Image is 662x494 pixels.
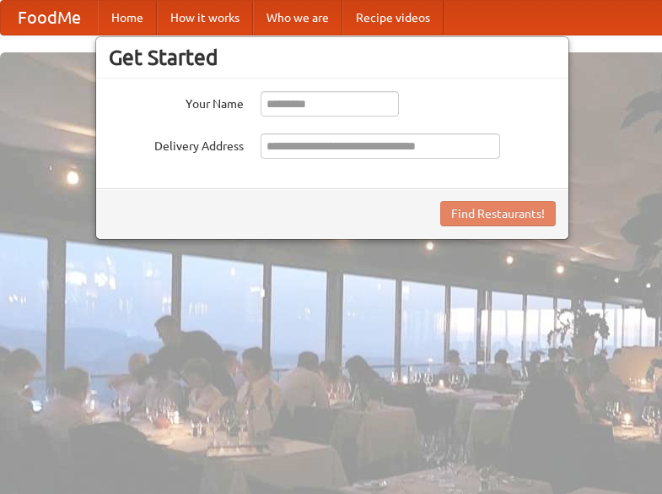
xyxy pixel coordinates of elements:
[342,1,444,35] a: Recipe videos
[253,1,342,35] a: Who we are
[98,1,157,35] a: Home
[1,1,98,35] a: FoodMe
[109,133,244,155] label: Delivery Address
[109,91,244,112] label: Your Name
[440,201,556,226] button: Find Restaurants!
[157,1,253,35] a: How it works
[109,45,556,70] h3: Get Started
